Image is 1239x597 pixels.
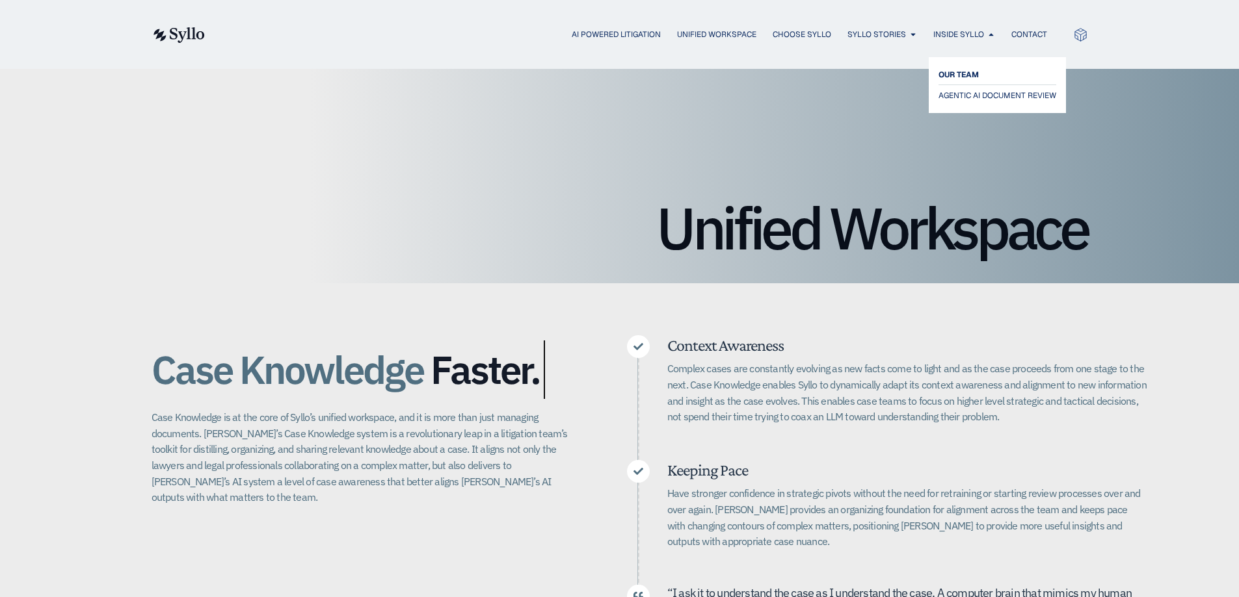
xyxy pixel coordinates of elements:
span: OUR TEAM [939,67,979,83]
p: Case Knowledge is at the core of Syllo’s unified workspace, and it is more than just managing doc... [152,409,575,505]
h1: Unified Workspace [152,199,1088,257]
a: Unified Workspace [677,29,756,40]
nav: Menu [231,29,1047,41]
a: OUR TEAM [939,67,1056,83]
p: Have stronger confidence in strategic pivots without the need for retraining or starting review p... [667,485,1147,550]
a: Contact [1011,29,1047,40]
a: Inside Syllo [933,29,984,40]
div: Menu Toggle [231,29,1047,41]
a: AI Powered Litigation [572,29,661,40]
a: AGENTIC AI DOCUMENT REVIEW [939,88,1056,103]
span: Case Knowledge [152,340,423,399]
img: syllo [152,27,205,43]
h5: Keeping Pace [667,460,1147,480]
a: Choose Syllo [773,29,831,40]
span: Faster. [431,348,540,391]
a: Syllo Stories [847,29,906,40]
p: Complex cases are constantly evolving as new facts come to light and as the case proceeds from on... [667,361,1147,425]
h5: Context Awareness [667,335,1147,355]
